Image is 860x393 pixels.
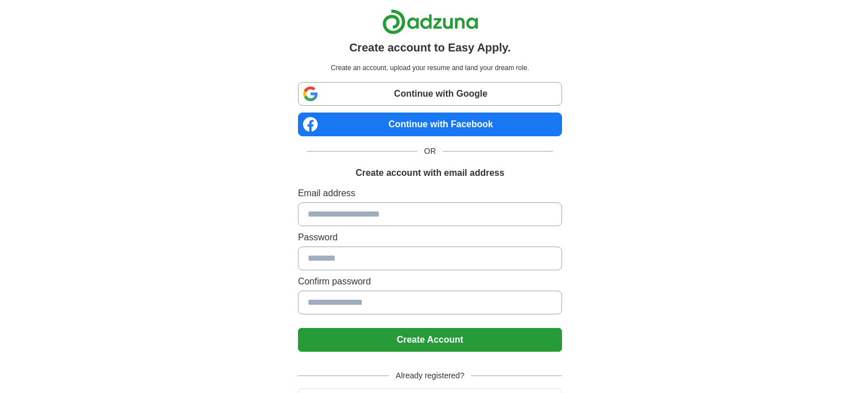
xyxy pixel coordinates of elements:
h1: Create account with email address [356,166,504,180]
span: OR [417,145,443,157]
button: Create Account [298,328,562,352]
a: Continue with Facebook [298,113,562,136]
h1: Create account to Easy Apply. [349,39,511,56]
label: Confirm password [298,275,562,288]
label: Password [298,231,562,244]
img: Adzuna logo [382,9,478,34]
p: Create an account, upload your resume and land your dream role. [300,63,560,73]
span: Already registered? [389,370,471,382]
label: Email address [298,187,562,200]
a: Continue with Google [298,82,562,106]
